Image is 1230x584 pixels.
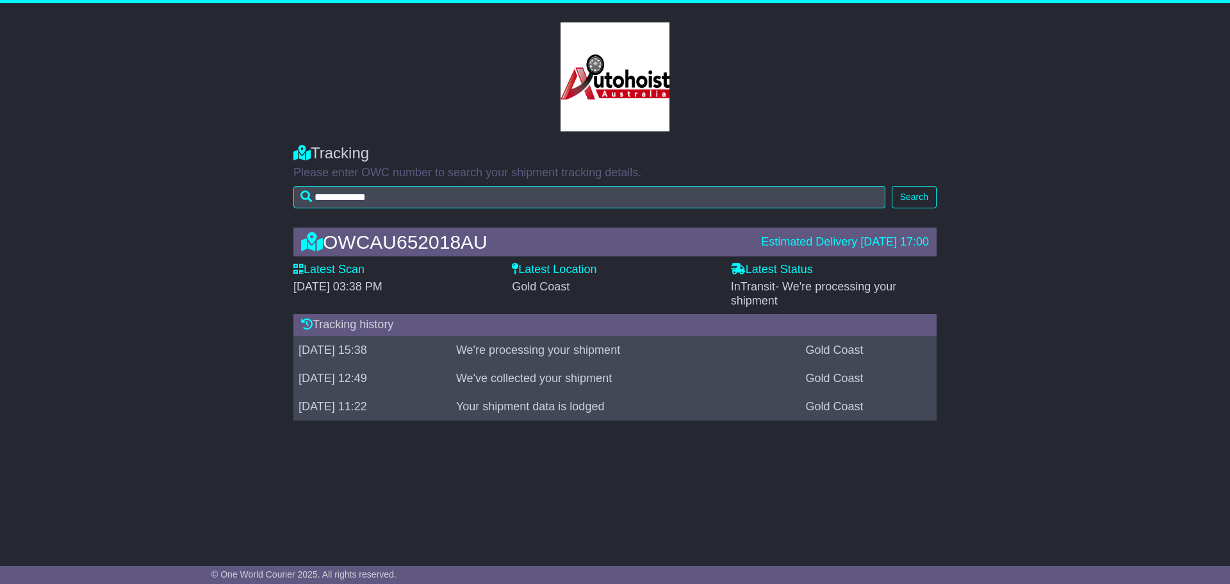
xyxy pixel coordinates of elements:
div: OWCAU652018AU [295,231,755,253]
td: We've collected your shipment [451,364,801,392]
div: Tracking [293,144,937,163]
td: Your shipment data is lodged [451,392,801,421]
td: Gold Coast [800,392,937,421]
div: Estimated Delivery [DATE] 17:00 [761,235,929,249]
td: [DATE] 15:38 [293,336,451,364]
label: Latest Scan [293,263,365,277]
label: Latest Location [512,263,596,277]
td: Gold Coast [800,364,937,392]
div: Tracking history [293,314,937,336]
img: GetCustomerLogo [561,22,669,131]
td: Gold Coast [800,336,937,364]
td: [DATE] 11:22 [293,392,451,421]
td: We're processing your shipment [451,336,801,364]
span: © One World Courier 2025. All rights reserved. [211,569,397,580]
span: InTransit [731,280,897,307]
span: - We're processing your shipment [731,280,897,307]
label: Latest Status [731,263,813,277]
td: [DATE] 12:49 [293,364,451,392]
span: Gold Coast [512,280,570,293]
span: [DATE] 03:38 PM [293,280,382,293]
button: Search [892,186,937,208]
p: Please enter OWC number to search your shipment tracking details. [293,166,937,180]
